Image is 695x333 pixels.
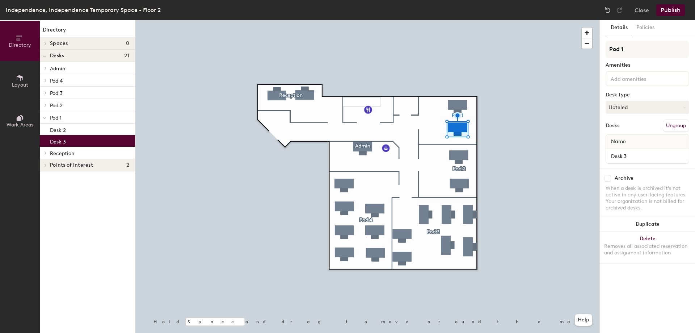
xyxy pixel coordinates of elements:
[124,53,129,59] span: 21
[656,4,685,16] button: Publish
[607,135,629,148] span: Name
[50,137,66,145] p: Desk 3
[600,232,695,263] button: DeleteRemoves all associated reservation and assignment information
[615,175,633,181] div: Archive
[9,42,31,48] span: Directory
[606,92,689,98] div: Desk Type
[50,115,62,121] span: Pod 1
[609,74,674,83] input: Add amenities
[632,20,659,35] button: Policies
[575,314,592,326] button: Help
[606,62,689,68] div: Amenities
[50,150,74,157] span: Reception
[600,217,695,232] button: Duplicate
[126,41,129,46] span: 0
[50,162,93,168] span: Points of interest
[50,66,65,72] span: Admin
[635,4,649,16] button: Close
[607,151,687,161] input: Unnamed desk
[6,5,161,14] div: Independence, Independence Temporary Space - Floor 2
[50,53,64,59] span: Desks
[50,41,68,46] span: Spaces
[50,125,66,133] p: Desk 2
[604,243,691,256] div: Removes all associated reservation and assignment information
[606,185,689,211] div: When a desk is archived it's not active in any user-facing features. Your organization is not bil...
[7,122,33,128] span: Work Areas
[50,78,63,84] span: Pod 4
[663,120,689,132] button: Ungroup
[616,7,623,14] img: Redo
[12,82,28,88] span: Layout
[126,162,129,168] span: 2
[50,90,63,96] span: Pod 3
[606,123,619,129] div: Desks
[50,103,63,109] span: Pod 2
[40,26,135,37] h1: Directory
[606,20,632,35] button: Details
[606,101,689,114] button: Hoteled
[604,7,611,14] img: Undo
